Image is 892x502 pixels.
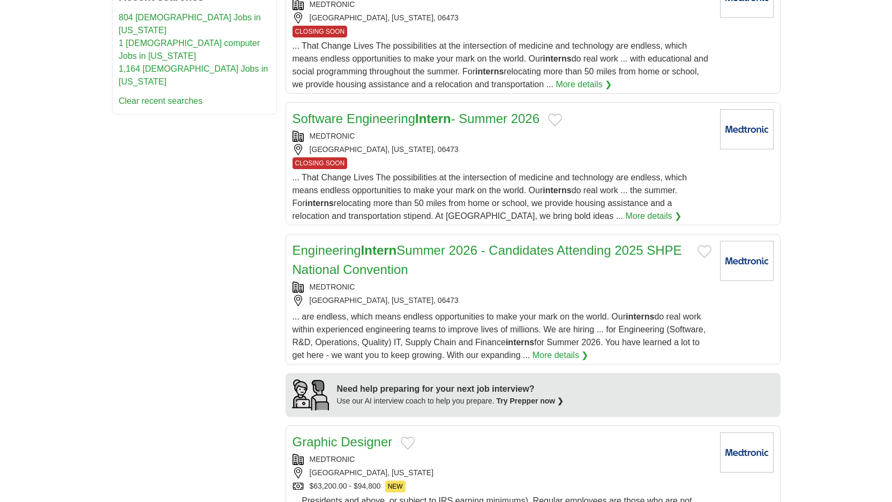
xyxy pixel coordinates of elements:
div: Use our AI interview coach to help you prepare. [337,395,564,407]
a: 804 [DEMOGRAPHIC_DATA] Jobs in [US_STATE] [119,13,261,35]
img: Medtronic logo [720,109,774,149]
a: More details ❯ [625,210,681,223]
span: NEW [385,481,406,492]
a: EngineeringInternSummer 2026 - Candidates Attending 2025 SHPE National Convention [293,243,682,277]
div: Need help preparing for your next job interview? [337,383,564,395]
div: [GEOGRAPHIC_DATA], [US_STATE], 06473 [293,144,711,155]
strong: interns [475,67,504,76]
a: MEDTRONIC [310,132,355,140]
span: CLOSING SOON [293,157,348,169]
strong: Intern [415,111,451,126]
a: Try Prepper now ❯ [497,397,564,405]
strong: Intern [361,243,397,257]
img: Medtronic logo [720,432,774,473]
div: [GEOGRAPHIC_DATA], [US_STATE], 06473 [293,12,711,24]
span: ... are endless, which means endless opportunities to make your mark on the world. Our do real wo... [293,312,706,360]
strong: interns [506,338,534,347]
span: ... That Change Lives The possibilities at the intersection of medicine and technology are endles... [293,41,708,89]
a: Clear recent searches [119,96,203,105]
a: More details ❯ [533,349,589,362]
a: 1,164 [DEMOGRAPHIC_DATA] Jobs in [US_STATE] [119,64,268,86]
a: 1 [DEMOGRAPHIC_DATA] computer Jobs in [US_STATE] [119,39,260,60]
strong: interns [543,186,571,195]
div: $63,200.00 - $94,800 [293,481,711,492]
img: Medtronic logo [720,241,774,281]
div: [GEOGRAPHIC_DATA], [US_STATE] [293,467,711,478]
strong: interns [626,312,654,321]
strong: interns [305,199,334,208]
div: [GEOGRAPHIC_DATA], [US_STATE], 06473 [293,295,711,306]
a: Graphic Designer [293,435,393,449]
a: Software EngineeringIntern- Summer 2026 [293,111,540,126]
a: MEDTRONIC [310,455,355,463]
button: Add to favorite jobs [698,245,711,258]
button: Add to favorite jobs [548,113,562,126]
span: ... That Change Lives The possibilities at the intersection of medicine and technology are endles... [293,173,687,220]
a: MEDTRONIC [310,283,355,291]
span: CLOSING SOON [293,26,348,37]
strong: interns [543,54,571,63]
button: Add to favorite jobs [401,437,415,450]
a: More details ❯ [556,78,612,91]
